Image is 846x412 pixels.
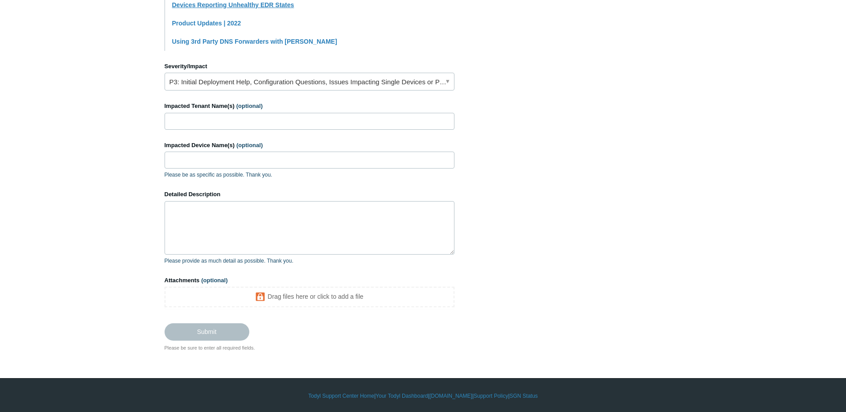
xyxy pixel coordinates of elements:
label: Severity/Impact [165,62,454,71]
a: Product Updates | 2022 [172,20,241,27]
label: Impacted Tenant Name(s) [165,102,454,111]
input: Submit [165,323,249,340]
a: SGN Status [510,392,538,400]
a: Devices Reporting Unhealthy EDR States [172,1,294,8]
label: Impacted Device Name(s) [165,141,454,150]
p: Please provide as much detail as possible. Thank you. [165,257,454,265]
div: | | | | [165,392,682,400]
a: Support Policy [474,392,508,400]
p: Please be as specific as possible. Thank you. [165,171,454,179]
label: Detailed Description [165,190,454,199]
a: P3: Initial Deployment Help, Configuration Questions, Issues Impacting Single Devices or Past Out... [165,73,454,91]
label: Attachments [165,276,454,285]
a: Your Todyl Dashboard [376,392,428,400]
span: (optional) [236,103,263,109]
a: [DOMAIN_NAME] [429,392,472,400]
a: Using 3rd Party DNS Forwarders with [PERSON_NAME] [172,38,337,45]
span: (optional) [201,277,227,284]
span: (optional) [236,142,263,148]
a: Todyl Support Center Home [308,392,374,400]
div: Please be sure to enter all required fields. [165,344,454,352]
